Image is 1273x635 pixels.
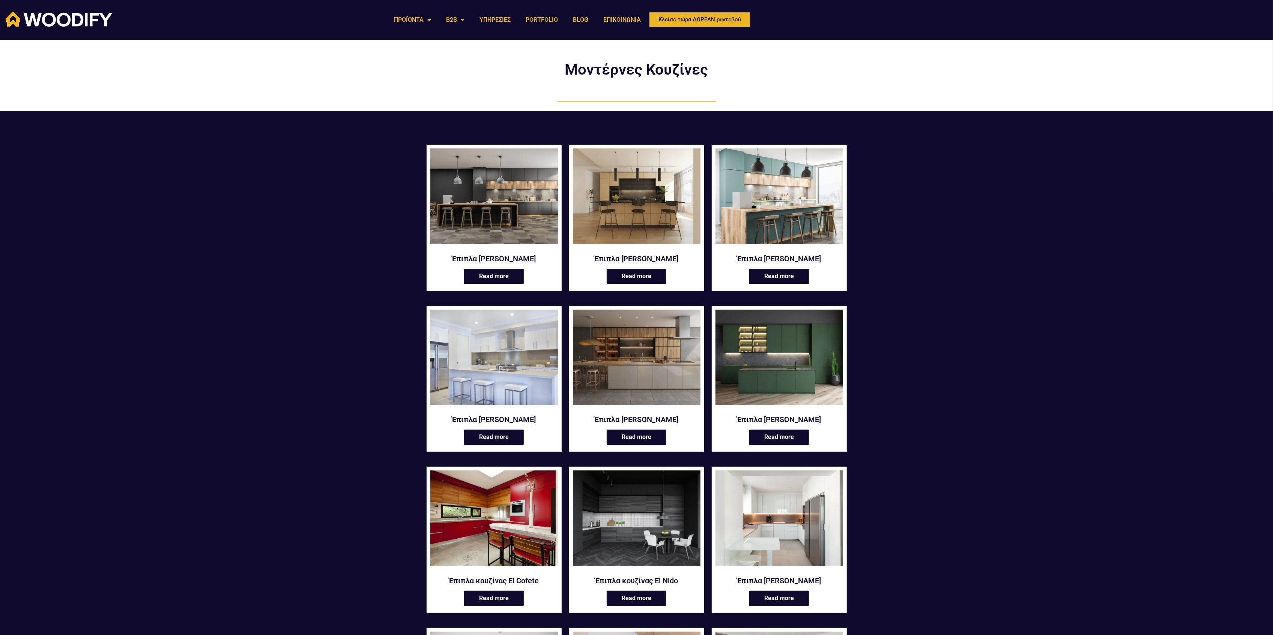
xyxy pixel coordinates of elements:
[439,11,472,28] a: B2B
[573,310,700,410] a: Έπιπλα κουζίνας Celebes
[607,591,666,606] a: Read more about “Έπιπλα κουζίνας El Nido”
[464,269,524,284] a: Read more about “Έπιπλα κουζίνας Anakena”
[573,415,700,424] a: Έπιπλα [PERSON_NAME]
[749,591,809,606] a: Read more about “Έπιπλα κουζίνας Hoddevik”
[715,576,843,586] a: Έπιπλα [PERSON_NAME]
[607,269,666,284] a: Read more about “Έπιπλα κουζίνας Arashi”
[547,62,727,77] h2: Μοντέρνες Κουζίνες
[573,148,700,249] a: Arashi κουζίνα
[749,269,809,284] a: Read more about “Έπιπλα κουζίνας Beibu”
[430,576,558,586] a: Έπιπλα κουζίνας El Cofete
[596,11,648,28] a: ΕΠΙΚΟΙΝΩΝΙΑ
[715,470,843,571] a: Έπιπλα κουζίνας Hoddevik
[430,148,558,249] a: Anakena κουζίνα
[430,148,558,244] img: Μοντέρνα έπιπλα κουζίνας Anakena
[386,11,439,28] a: ΠΡΟΪΟΝΤΑ
[573,254,700,264] a: Έπιπλα [PERSON_NAME]
[6,11,112,27] img: Woodify
[715,148,843,249] a: CUSTOM-ΕΠΙΠΛΑ-ΚΟΥΖΙΝΑΣ-BEIBU-ΣΕ-ΠΡΑΣΙΝΟ-ΧΡΩΜΑ-ΜΕ-ΞΥΛΟ
[430,254,558,264] a: Έπιπλα [PERSON_NAME]
[607,430,666,445] a: Read more about “Έπιπλα κουζίνας Celebes”
[430,310,558,410] a: Έπιπλα κουζίνας Bondi
[573,470,700,571] a: Έπιπλα κουζίνας El Nido
[565,11,596,28] a: BLOG
[464,430,524,445] a: Read more about “Έπιπλα κουζίνας Bondi”
[472,11,518,28] a: ΥΠΗΡΕΣΙΕΣ
[518,11,565,28] a: PORTFOLIO
[749,430,809,445] a: Read more about “Έπιπλα κουζίνας El Castillo”
[648,11,751,28] a: Κλείσε τώρα ΔΩΡΕΑΝ ραντεβού
[715,310,843,410] a: El Castillo κουζίνα
[386,11,648,28] nav: Menu
[715,415,843,424] a: Έπιπλα [PERSON_NAME]
[430,415,558,424] a: Έπιπλα [PERSON_NAME]
[573,576,700,586] a: Έπιπλα κουζίνας El Nido
[464,591,524,606] a: Read more about “Έπιπλα κουζίνας El Cofete”
[658,17,741,22] span: Κλείσε τώρα ΔΩΡΕΑΝ ραντεβού
[715,254,843,264] a: Έπιπλα [PERSON_NAME]
[430,470,558,571] a: Έπιπλα κουζίνας El Cofete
